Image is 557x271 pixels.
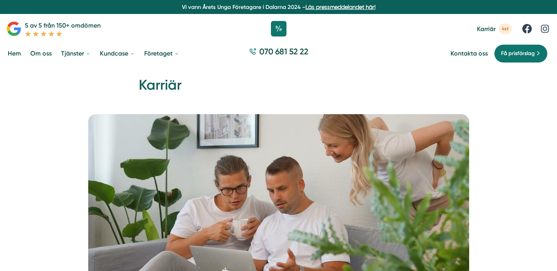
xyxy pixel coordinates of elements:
a: Kundcase [98,43,136,63]
span: Få prisförslag [501,49,535,58]
p: 5 av 5 från 150+ omdömen [25,21,101,30]
a: 070 681 52 22 [246,46,311,61]
span: 4st [499,24,512,34]
h1: Karriär [139,76,419,101]
a: Läs pressmeddelandet här! [306,4,375,10]
a: Företaget [143,43,181,63]
a: Om oss [29,43,53,63]
span: Karriär [477,25,496,33]
a: Tjänster [59,43,92,63]
a: Få prisförslag [494,44,548,63]
a: Kontakta oss [450,50,488,57]
span: 070 681 52 22 [259,46,308,57]
a: Karriär 4st [477,24,512,34]
a: Hem [6,43,23,63]
p: Vi vann Årets Unga Företagare i Dalarna 2024 – [3,3,554,11]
